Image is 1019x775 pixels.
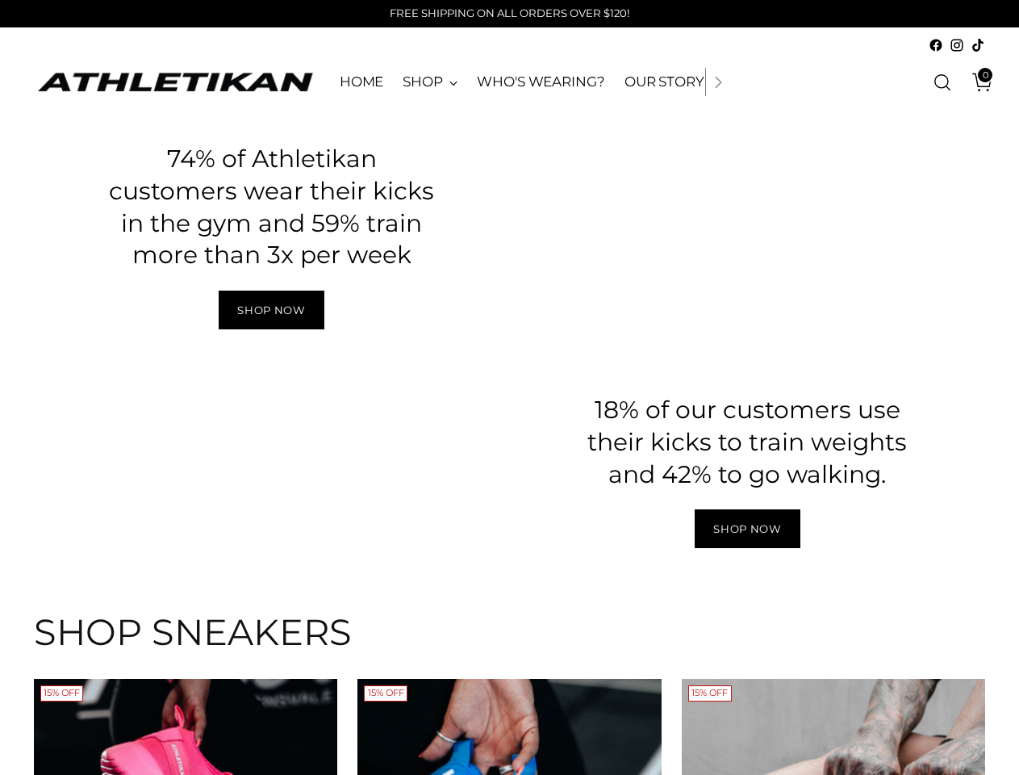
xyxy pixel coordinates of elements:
[34,69,316,94] a: ATHLETIKAN
[340,65,384,100] a: HOME
[624,65,704,100] a: OUR STORY
[695,509,800,548] a: Shop Now
[390,6,629,22] p: FREE SHIPPING ON ALL ORDERS OVER $120!
[477,65,605,100] a: WHO'S WEARING?
[576,394,919,490] h3: 18% of our customers use their kicks to train weights and 42% to go walking.
[34,613,986,652] h2: SHOP SNEAKERS
[960,66,992,98] a: Open cart modal
[978,68,992,82] span: 0
[403,65,457,100] a: SHOP
[219,291,324,329] a: Shop Now
[237,303,305,318] span: Shop Now
[926,66,958,98] a: Open search modal
[713,522,781,537] span: Shop Now
[100,143,443,271] h3: 74% of Athletikan customers wear their kicks in the gym and 59% train more than 3x per week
